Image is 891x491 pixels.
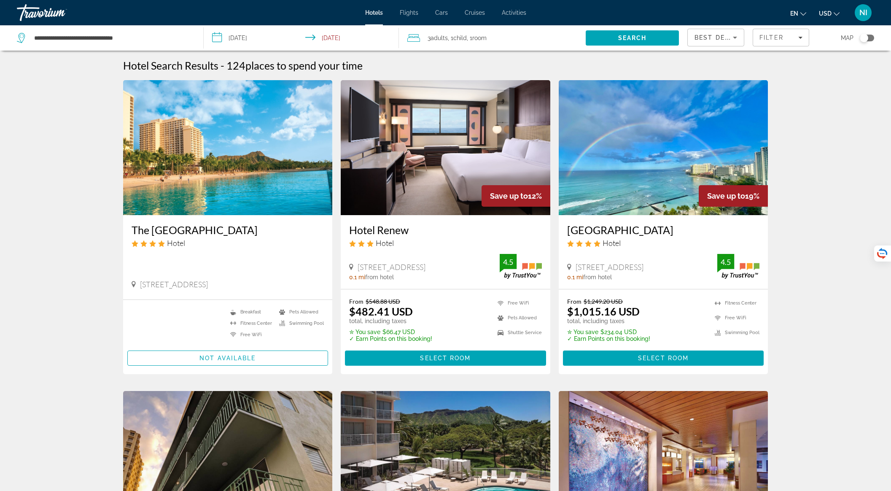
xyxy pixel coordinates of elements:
div: 4.5 [500,257,517,267]
span: Save up to [490,192,528,200]
p: $234.04 USD [567,329,650,335]
button: Select Room [345,351,546,366]
span: [STREET_ADDRESS] [576,262,643,272]
img: Waikiki Beach Marriott Resort & Spa [559,80,768,215]
li: Free WiFi [226,331,275,338]
h2: 124 [226,59,363,72]
span: [STREET_ADDRESS] [140,280,208,289]
img: TrustYou guest rating badge [717,254,759,279]
span: en [790,10,798,17]
span: from hotel [583,274,612,281]
span: 0.1 mi [567,274,583,281]
a: Select Room [345,353,546,362]
input: Search hotel destination [33,32,191,44]
span: ✮ You save [349,329,380,335]
span: Map [841,32,853,44]
a: [GEOGRAPHIC_DATA] [567,224,760,236]
span: Select Room [638,355,689,362]
del: $548.88 USD [366,298,400,305]
li: Fitness Center [711,298,759,308]
span: Not available [199,355,256,362]
button: Select check in and out date [204,25,399,51]
img: The Twin Fin Hotel [123,80,333,215]
span: Room [472,35,487,41]
p: ✓ Earn Points on this booking! [567,335,650,342]
button: Change currency [819,7,840,19]
span: 0.1 mi [349,274,365,281]
span: Cars [435,9,448,16]
span: Hotel [167,238,185,248]
div: 4 star Hotel [132,238,324,248]
button: Select Room [563,351,764,366]
span: Search [618,35,647,41]
div: 12% [482,185,550,207]
p: ✓ Earn Points on this booking! [349,335,432,342]
li: Breakfast [226,308,275,316]
li: Fitness Center [226,320,275,327]
li: Shuttle Service [493,327,542,338]
span: Adults [431,35,448,41]
span: From [349,298,363,305]
a: Hotel Renew [349,224,542,236]
img: Hotel Renew [341,80,550,215]
span: - [221,59,224,72]
div: 4 star Hotel [567,238,760,248]
span: [STREET_ADDRESS] [358,262,425,272]
span: , 1 [448,32,467,44]
span: from hotel [365,274,394,281]
span: USD [819,10,832,17]
li: Free WiFi [711,313,759,323]
span: Child [453,35,467,41]
span: 3 [428,32,448,44]
span: , 1 [467,32,487,44]
span: Select Room [420,355,471,362]
span: Best Deals [694,34,738,41]
button: Change language [790,7,806,19]
a: Activities [502,9,526,16]
mat-select: Sort by [694,32,737,43]
li: Swimming Pool [275,320,324,327]
h1: Hotel Search Results [123,59,218,72]
li: Swimming Pool [711,327,759,338]
div: 19% [699,185,768,207]
del: $1,249.20 USD [584,298,623,305]
li: Free WiFi [493,298,542,308]
p: total, including taxes [567,318,650,324]
span: places to spend your time [245,59,363,72]
a: Not available [127,353,328,362]
button: Not available [127,351,328,366]
p: $66.47 USD [349,329,432,335]
a: Cruises [465,9,485,16]
span: ✮ You save [567,329,598,335]
button: Toggle map [853,34,874,42]
span: NI [859,8,867,17]
a: Select Room [563,353,764,362]
button: Filters [753,29,809,46]
div: 3 star Hotel [349,238,542,248]
button: Search [586,30,679,46]
button: Travelers: 3 adults, 1 child [399,25,586,51]
p: total, including taxes [349,318,432,324]
a: Flights [400,9,418,16]
span: From [567,298,581,305]
button: User Menu [852,4,874,22]
div: 4.5 [717,257,734,267]
a: The [GEOGRAPHIC_DATA] [132,224,324,236]
li: Pets Allowed [493,313,542,323]
span: Hotel [603,238,621,248]
li: Pets Allowed [275,308,324,316]
a: Hotels [365,9,383,16]
span: Save up to [707,192,745,200]
img: TrustYou guest rating badge [500,254,542,279]
ins: $1,015.16 USD [567,305,640,318]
